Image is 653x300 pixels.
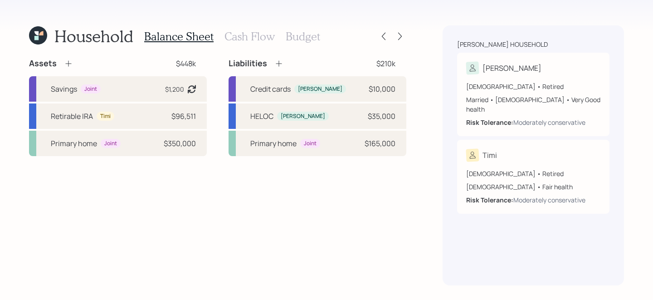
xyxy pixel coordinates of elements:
[376,58,395,69] div: $210k
[281,113,325,120] div: [PERSON_NAME]
[51,111,93,122] div: Retirable IRA
[482,150,497,161] div: Timi
[457,40,548,49] div: [PERSON_NAME] household
[104,140,117,148] div: Joint
[229,59,267,69] h4: Liabilities
[54,26,133,46] h1: Household
[466,118,513,127] b: Risk Tolerance:
[482,63,541,74] div: [PERSON_NAME]
[286,30,320,43] h3: Budget
[365,138,395,149] div: $165,000
[250,84,291,94] div: Credit cards
[466,196,513,204] b: Risk Tolerance:
[51,138,97,149] div: Primary home
[369,84,395,94] div: $10,000
[164,138,196,149] div: $350,000
[466,169,600,178] div: [DEMOGRAPHIC_DATA] • Retired
[29,59,57,69] h4: Assets
[250,111,273,122] div: HELOC
[466,182,600,192] div: [DEMOGRAPHIC_DATA] • Fair health
[304,140,317,148] div: Joint
[165,84,184,94] div: $1,200
[100,113,111,120] div: Timi
[224,30,275,43] h3: Cash Flow
[513,118,585,127] div: Moderately conservative
[84,85,97,93] div: Joint
[466,82,600,91] div: [DEMOGRAPHIC_DATA] • Retired
[250,138,297,149] div: Primary home
[171,111,196,122] div: $96,511
[466,95,600,114] div: Married • [DEMOGRAPHIC_DATA] • Very Good health
[144,30,214,43] h3: Balance Sheet
[513,195,585,205] div: Moderately conservative
[298,85,342,93] div: [PERSON_NAME]
[176,58,196,69] div: $448k
[368,111,395,122] div: $35,000
[51,84,77,94] div: Savings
